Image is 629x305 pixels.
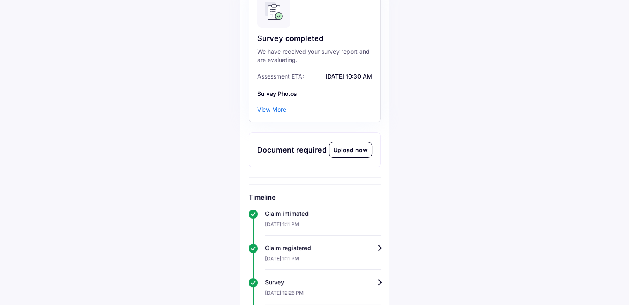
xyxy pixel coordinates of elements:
span: [DATE] 10:30 AM [306,72,372,81]
div: Upload now [329,142,372,157]
div: Survey completed [257,33,372,43]
h6: Timeline [249,193,381,201]
div: View More [257,105,286,114]
div: Survey [265,278,381,286]
div: Claim intimated [265,210,381,218]
div: [DATE] 12:26 PM [265,286,381,304]
div: Claim registered [265,244,381,252]
div: [DATE] 1:11 PM [265,252,381,270]
div: We have received your survey report and are evaluating. [257,48,372,64]
div: [DATE] 1:11 PM [265,218,381,236]
span: Assessment ETA: [257,72,304,81]
div: Survey Photos [257,90,372,98]
div: Document required [257,145,327,155]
